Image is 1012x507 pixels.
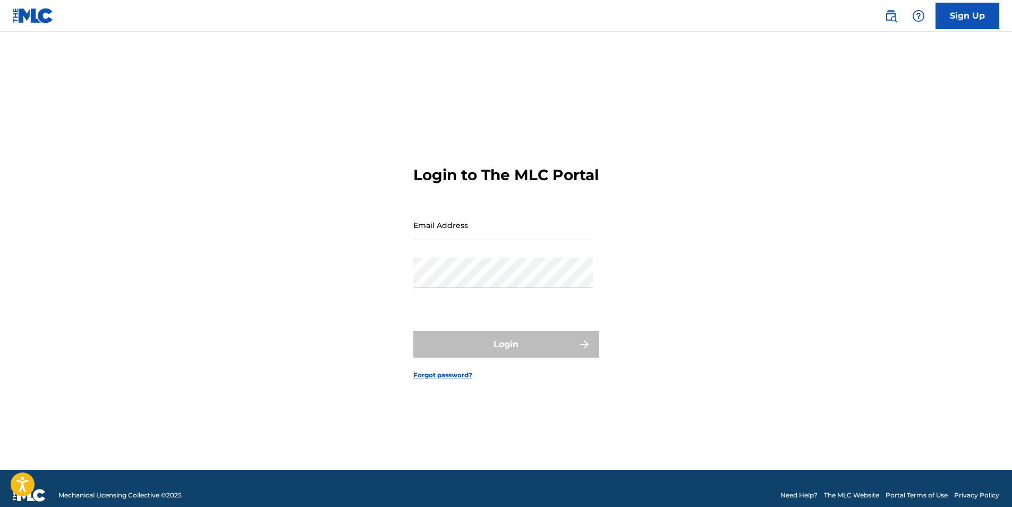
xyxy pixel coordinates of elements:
a: Sign Up [936,3,999,29]
div: Help [908,5,929,27]
img: search [885,10,897,22]
span: Mechanical Licensing Collective © 2025 [58,491,182,500]
a: The MLC Website [824,491,879,500]
a: Forgot password? [413,370,472,380]
img: logo [13,489,46,502]
img: help [912,10,925,22]
a: Need Help? [780,491,818,500]
a: Portal Terms of Use [886,491,948,500]
h3: Login to The MLC Portal [413,166,599,184]
img: MLC Logo [13,8,54,23]
a: Public Search [880,5,902,27]
a: Privacy Policy [954,491,999,500]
